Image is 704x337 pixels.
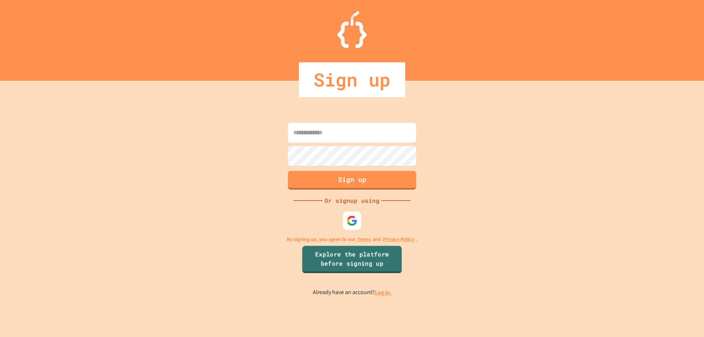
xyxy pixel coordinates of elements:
[337,11,367,48] img: Logo.svg
[323,196,381,205] div: Or signup using
[299,62,405,97] div: Sign up
[302,246,402,273] a: Explore the platform before signing up
[288,171,416,190] button: Sign up
[287,235,418,243] p: By signing up, you agree to our and .
[313,288,392,297] p: Already have an account?
[357,235,371,243] a: Terms
[375,289,392,296] a: Log in.
[346,215,357,226] img: google-icon.svg
[383,235,414,243] a: Privacy Policy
